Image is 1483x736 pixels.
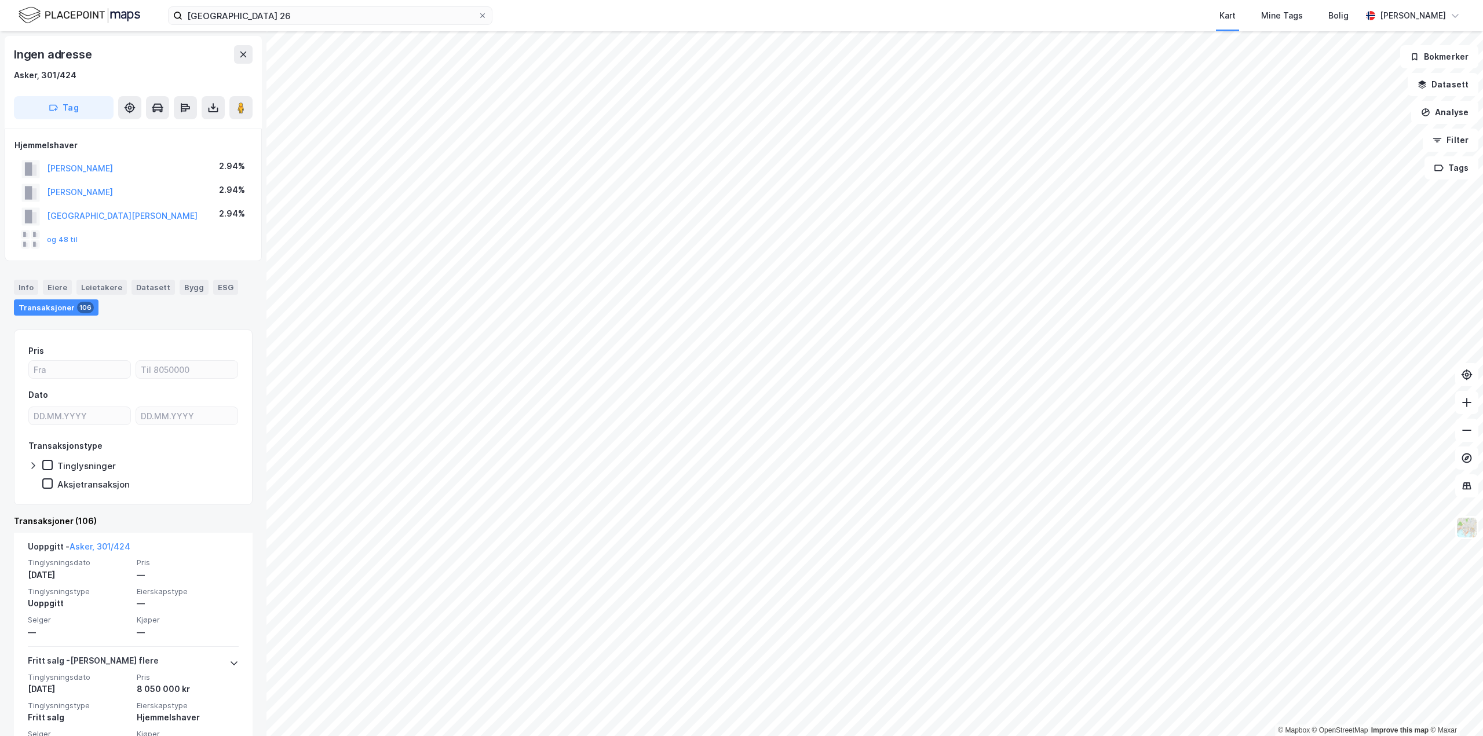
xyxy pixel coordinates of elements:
[1425,680,1483,736] iframe: Chat Widget
[1380,9,1446,23] div: [PERSON_NAME]
[29,361,130,378] input: Fra
[137,625,239,639] div: —
[14,45,94,64] div: Ingen adresse
[137,558,239,567] span: Pris
[57,479,130,490] div: Aksjetransaksjon
[28,682,130,696] div: [DATE]
[70,541,130,551] a: Asker, 301/424
[137,711,239,724] div: Hjemmelshaver
[14,138,252,152] div: Hjemmelshaver
[28,654,159,672] div: Fritt salg - [PERSON_NAME] flere
[180,280,209,295] div: Bygg
[19,5,140,25] img: logo.f888ab2527a4732fd821a326f86c7f29.svg
[182,7,478,24] input: Søk på adresse, matrikkel, gårdeiere, leietakere eller personer
[28,558,130,567] span: Tinglysningsdato
[28,388,48,402] div: Dato
[29,407,130,424] input: DD.MM.YYYY
[136,361,238,378] input: Til 8050000
[213,280,238,295] div: ESG
[1261,9,1303,23] div: Mine Tags
[1423,129,1478,152] button: Filter
[28,711,130,724] div: Fritt salg
[28,596,130,610] div: Uoppgitt
[1371,726,1429,734] a: Improve this map
[76,280,127,295] div: Leietakere
[1278,726,1310,734] a: Mapbox
[14,299,98,316] div: Transaksjoner
[28,439,103,453] div: Transaksjonstype
[57,460,116,471] div: Tinglysninger
[1411,101,1478,124] button: Analyse
[136,407,238,424] input: DD.MM.YYYY
[1424,156,1478,180] button: Tags
[14,96,114,119] button: Tag
[14,68,76,82] div: Asker, 301/424
[1219,9,1236,23] div: Kart
[28,568,130,582] div: [DATE]
[137,682,239,696] div: 8 050 000 kr
[137,596,239,610] div: —
[28,672,130,682] span: Tinglysningsdato
[137,587,239,596] span: Eierskapstype
[137,672,239,682] span: Pris
[137,615,239,625] span: Kjøper
[1456,517,1478,539] img: Z
[1312,726,1368,734] a: OpenStreetMap
[77,302,94,313] div: 106
[28,540,130,558] div: Uoppgitt -
[219,159,245,173] div: 2.94%
[28,615,130,625] span: Selger
[137,568,239,582] div: —
[137,701,239,711] span: Eierskapstype
[1408,73,1478,96] button: Datasett
[28,625,130,639] div: —
[1400,45,1478,68] button: Bokmerker
[132,280,175,295] div: Datasett
[1328,9,1349,23] div: Bolig
[28,701,130,711] span: Tinglysningstype
[14,514,253,528] div: Transaksjoner (106)
[43,280,72,295] div: Eiere
[219,207,245,221] div: 2.94%
[14,280,38,295] div: Info
[219,183,245,197] div: 2.94%
[28,587,130,596] span: Tinglysningstype
[28,344,44,358] div: Pris
[1425,680,1483,736] div: Kontrollprogram for chat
